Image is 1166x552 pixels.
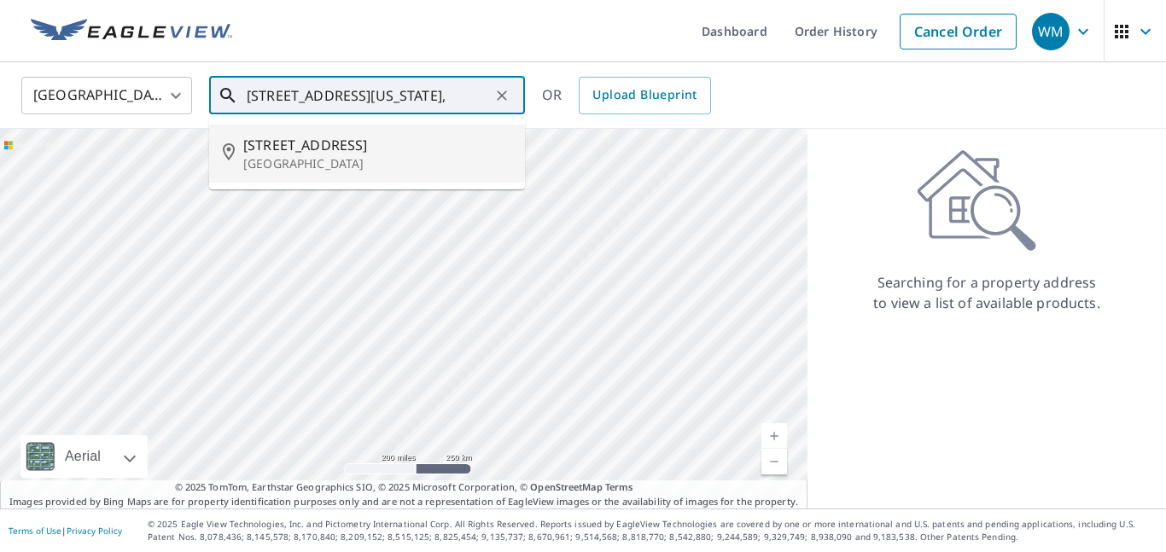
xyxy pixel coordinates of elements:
[900,14,1017,49] a: Cancel Order
[20,435,148,478] div: Aerial
[9,525,61,537] a: Terms of Use
[21,72,192,119] div: [GEOGRAPHIC_DATA]
[605,480,633,493] a: Terms
[175,480,633,495] span: © 2025 TomTom, Earthstar Geographics SIO, © 2025 Microsoft Corporation, ©
[761,423,787,449] a: Current Level 5, Zoom In
[592,84,697,106] span: Upload Blueprint
[530,480,602,493] a: OpenStreetMap
[542,77,711,114] div: OR
[243,155,511,172] p: [GEOGRAPHIC_DATA]
[243,135,511,155] span: [STREET_ADDRESS]
[9,526,122,536] p: |
[31,19,232,44] img: EV Logo
[579,77,710,114] a: Upload Blueprint
[148,518,1157,543] p: © 2025 Eagle View Technologies, Inc. and Pictometry International Corp. All Rights Reserved. Repo...
[872,272,1101,313] p: Searching for a property address to view a list of available products.
[67,525,122,537] a: Privacy Policy
[60,435,106,478] div: Aerial
[1032,13,1070,50] div: WM
[490,84,514,107] button: Clear
[761,449,787,474] a: Current Level 5, Zoom Out
[247,72,490,119] input: Search by address or latitude-longitude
